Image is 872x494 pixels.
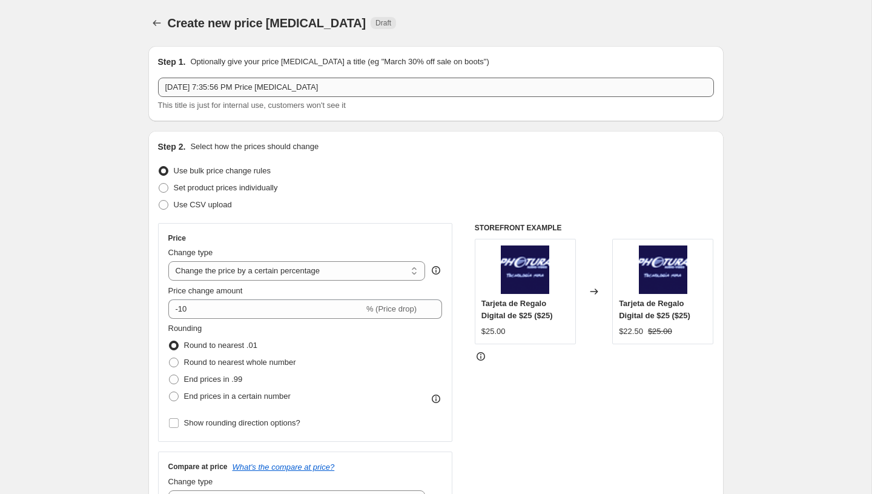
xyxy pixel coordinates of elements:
div: $22.50 [619,325,643,338]
span: Change type [168,477,213,486]
button: Price change jobs [148,15,165,32]
span: Draft [375,18,391,28]
h3: Price [168,233,186,243]
span: Use CSV upload [174,200,232,209]
h2: Step 1. [158,56,186,68]
h2: Step 2. [158,141,186,153]
span: Change type [168,248,213,257]
p: Optionally give your price [MEDICAL_DATA] a title (eg "March 30% off sale on boots") [190,56,489,68]
span: Set product prices individually [174,183,278,192]
strike: $25.00 [648,325,672,338]
div: $25.00 [481,325,506,338]
h3: Compare at price [168,462,228,472]
span: Use bulk price change rules [174,166,271,175]
span: Price change amount [168,286,243,295]
button: What's the compare at price? [233,462,335,472]
span: Round to nearest whole number [184,358,296,367]
span: Tarjeta de Regalo Digital de $25 ($25) [619,299,690,320]
input: -15 [168,299,364,319]
h6: STOREFRONT EXAMPLE [475,223,714,233]
div: help [430,264,442,276]
p: Select how the prices should change [190,141,319,153]
span: Show rounding direction options? [184,418,300,427]
span: Create new price [MEDICAL_DATA] [168,16,366,30]
span: End prices in .99 [184,375,243,384]
span: Tarjeta de Regalo Digital de $25 ($25) [481,299,553,320]
img: Tarjeta_de_Regalo_Neon_25_80x.png [639,245,687,294]
img: Tarjeta_de_Regalo_Neon_25_80x.png [501,245,549,294]
span: Round to nearest .01 [184,341,257,350]
span: % (Price drop) [366,304,417,313]
span: Rounding [168,324,202,333]
span: This title is just for internal use, customers won't see it [158,101,346,110]
input: 30% off holiday sale [158,78,714,97]
span: End prices in a certain number [184,392,291,401]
